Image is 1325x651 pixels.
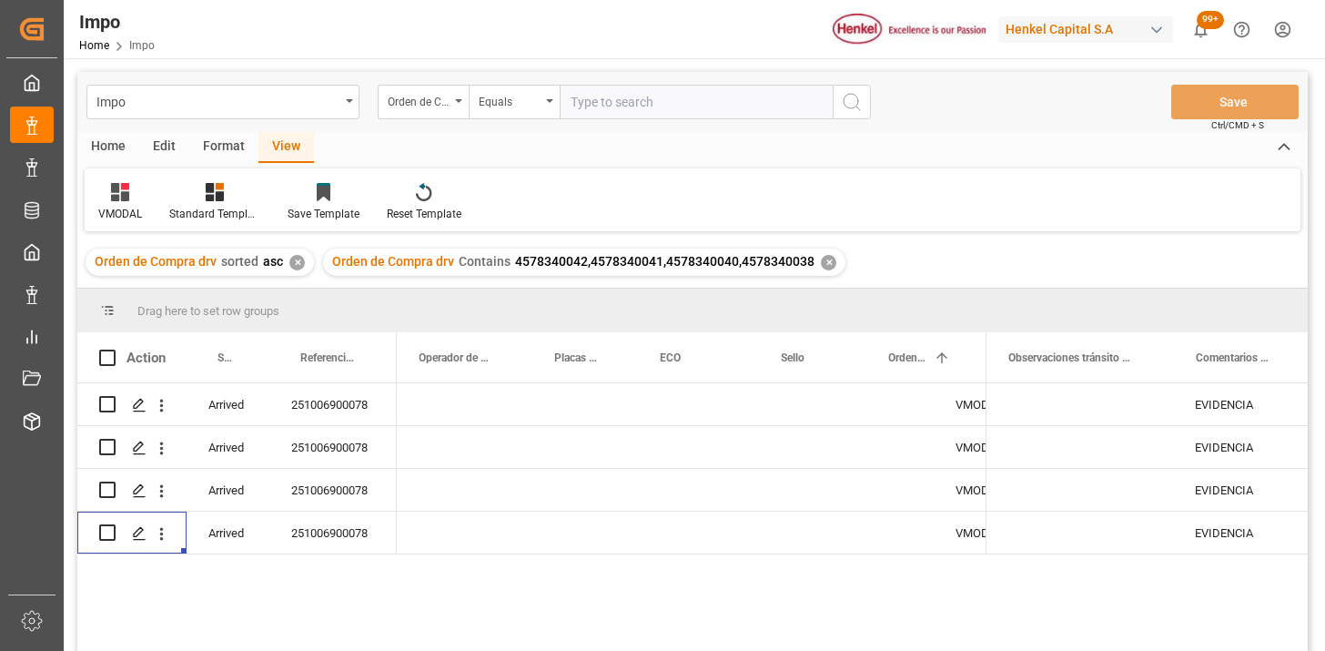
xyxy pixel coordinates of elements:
button: show 100 new notifications [1180,9,1221,50]
button: search button [833,85,871,119]
div: ✕ [289,255,305,270]
div: Format [189,132,258,163]
div: Equals [479,89,541,110]
span: Orden de Compra drv [332,254,454,269]
span: 4578340042,4578340041,4578340040,4578340038 [515,254,814,269]
div: Standard Templates [169,206,260,222]
div: 251006900078 [269,512,397,554]
div: Henkel Capital S.A [998,16,1173,43]
span: Ctrl/CMD + S [1211,118,1264,132]
div: EVIDENCIA [1173,469,1308,511]
a: Home [79,39,109,52]
div: Arrived [187,512,269,554]
div: Press SPACE to select this row. [77,469,397,512]
div: VMODAL / ROFE [934,426,1080,468]
div: VMODAL / ROFE [934,512,1080,554]
div: Action [126,350,166,366]
span: Contains [459,254,511,269]
span: Orden de Compra drv [888,351,926,364]
span: Sello [781,351,804,364]
div: Save Template [288,206,359,222]
div: Arrived [187,426,269,468]
span: Operador de Transporte [419,351,494,364]
span: Placas de Transporte [554,351,600,364]
button: open menu [469,85,560,119]
div: 251006900078 [269,426,397,468]
div: 251006900078 [269,469,397,511]
span: Drag here to set row groups [137,304,279,318]
span: asc [263,254,283,269]
div: Press SPACE to select this row. [986,469,1308,512]
div: Impo [96,89,339,112]
div: 251006900078 [269,383,397,425]
div: Edit [139,132,189,163]
button: open menu [86,85,359,119]
span: Observaciones tránsito última milla [1008,351,1136,364]
span: Status [217,351,231,364]
div: EVIDENCIA [1173,426,1308,468]
div: Orden de Compra drv [388,89,450,110]
div: Press SPACE to select this row. [77,512,397,554]
img: Henkel%20logo.jpg_1689854090.jpg [833,14,986,46]
button: Henkel Capital S.A [998,12,1180,46]
div: Arrived [187,383,269,425]
div: VMODAL / ROFE [934,469,1080,511]
span: sorted [221,254,258,269]
span: Orden de Compra drv [95,254,217,269]
div: Home [77,132,139,163]
span: Comentarios Contenedor [1196,351,1270,364]
input: Type to search [560,85,833,119]
span: 99+ [1197,11,1224,29]
span: ECO [660,351,681,364]
div: Impo [79,8,155,36]
button: Help Center [1221,9,1262,50]
div: Reset Template [387,206,461,222]
div: Press SPACE to select this row. [77,383,397,426]
button: Save [1171,85,1299,119]
div: Press SPACE to select this row. [986,512,1308,554]
button: open menu [378,85,469,119]
div: Arrived [187,469,269,511]
div: VMODAL [98,206,142,222]
div: View [258,132,314,163]
span: Referencia Leschaco [300,351,359,364]
div: ✕ [821,255,836,270]
div: Press SPACE to select this row. [986,426,1308,469]
div: EVIDENCIA [1173,383,1308,425]
div: Press SPACE to select this row. [77,426,397,469]
div: EVIDENCIA [1173,512,1308,554]
div: Press SPACE to select this row. [986,383,1308,426]
div: VMODAL / ROFE [934,383,1080,425]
